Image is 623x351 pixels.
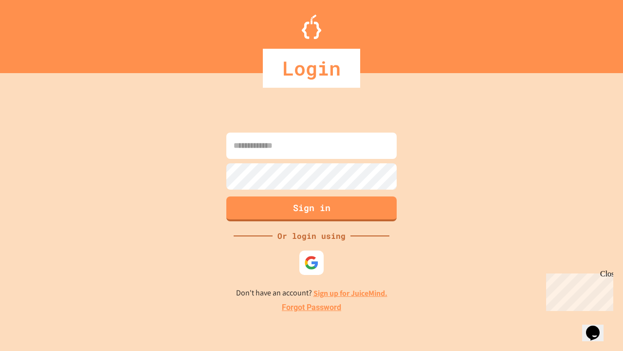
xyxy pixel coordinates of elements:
a: Forgot Password [282,302,341,313]
img: google-icon.svg [304,255,319,270]
div: Login [263,49,360,88]
button: Sign in [226,196,397,221]
iframe: chat widget [542,270,613,311]
div: Or login using [273,230,350,242]
iframe: chat widget [582,312,613,341]
img: Logo.svg [302,15,321,39]
div: Chat with us now!Close [4,4,67,62]
a: Sign up for JuiceMind. [313,288,387,298]
p: Don't have an account? [236,287,387,299]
